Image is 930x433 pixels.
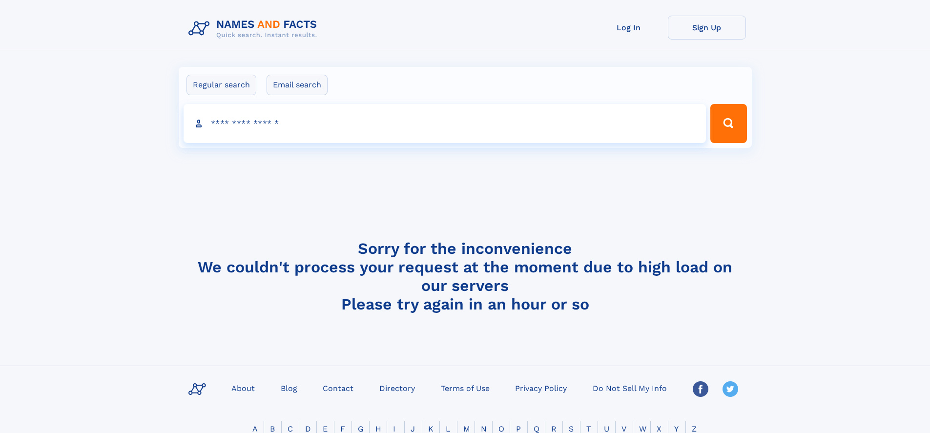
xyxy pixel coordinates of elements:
a: About [227,381,259,395]
a: Blog [277,381,301,395]
a: Do Not Sell My Info [589,381,671,395]
a: Privacy Policy [511,381,571,395]
img: Facebook [693,381,708,397]
button: Search Button [710,104,746,143]
img: Logo Names and Facts [185,16,325,42]
label: Regular search [186,75,256,95]
img: Twitter [723,381,738,397]
a: Sign Up [668,16,746,40]
input: search input [184,104,706,143]
a: Log In [590,16,668,40]
h4: Sorry for the inconvenience We couldn't process your request at the moment due to high load on ou... [185,239,746,313]
a: Terms of Use [437,381,494,395]
a: Directory [375,381,419,395]
label: Email search [267,75,328,95]
a: Contact [319,381,357,395]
